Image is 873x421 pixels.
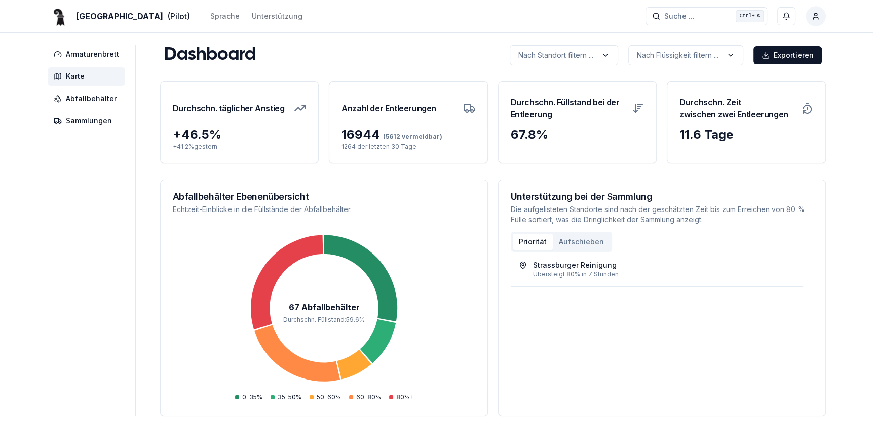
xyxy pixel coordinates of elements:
h3: Anzahl der Entleerungen [341,94,436,122]
div: 67.8 % [511,127,644,143]
div: 35-50% [271,393,301,401]
span: Karte [66,71,85,81]
div: 11.6 Tage [679,127,813,143]
button: Aufschieben [553,234,610,250]
div: 0-35% [235,393,262,401]
tspan: Durchschn. Füllstand : 59.6 % [283,316,365,323]
p: Echtzeit-Einblicke in die Füllstände der Abfallbehälter. [173,204,475,215]
button: label [628,45,743,65]
div: Strassburger Reinigung [533,260,617,270]
a: [GEOGRAPHIC_DATA](Pilot) [48,10,190,22]
div: 80%+ [389,393,414,401]
button: label [510,45,618,65]
span: Abfallbehälter [66,94,117,104]
a: Karte [48,67,129,86]
button: Suche ...Ctrl+K [646,7,767,25]
p: 1264 der letzten 30 Tage [341,143,475,151]
a: Abfallbehälter [48,90,129,108]
button: Sprache [210,10,240,22]
tspan: 67 Abfallbehälter [288,303,359,312]
p: Nach Standort filtern ... [518,50,593,60]
p: + 41.2 % gestern [173,143,307,151]
span: Armaturenbrett [66,49,119,59]
div: Sprache [210,11,240,21]
div: 50-60% [310,393,341,401]
span: (5612 vermeidbar) [380,133,442,140]
a: Unterstützung [252,10,302,22]
a: Armaturenbrett [48,45,129,63]
button: Exportieren [753,46,822,64]
p: Nach Flüssigkeit filtern ... [637,50,718,60]
div: Übersteigt 80% in 7 Stunden [533,270,795,278]
img: Basel Logo [48,4,72,28]
div: 60-80% [349,393,381,401]
h3: Durchschn. Füllstand bei der Entleerung [511,94,626,122]
h1: Dashboard [164,45,256,65]
a: Strassburger ReinigungÜbersteigt 80% in 7 Stunden [519,260,795,278]
button: Priorität [513,234,553,250]
div: 16944 [341,127,475,143]
h3: Unterstützung bei der Sammlung [511,192,813,201]
p: Die aufgelisteten Standorte sind nach der geschätzten Zeit bis zum Erreichen von 80 % Fülle sorti... [511,204,813,225]
a: Sammlungen [48,112,129,130]
div: + 46.5 % [173,127,307,143]
h3: Abfallbehälter Ebenenübersicht [173,192,475,201]
span: Suche ... [664,11,695,21]
h3: Durchschn. Zeit zwischen zwei Entleerungen [679,94,795,122]
h3: Durchschn. täglicher Anstieg [173,94,285,122]
span: Sammlungen [66,116,112,126]
span: [GEOGRAPHIC_DATA] [76,10,163,22]
span: (Pilot) [167,10,190,22]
